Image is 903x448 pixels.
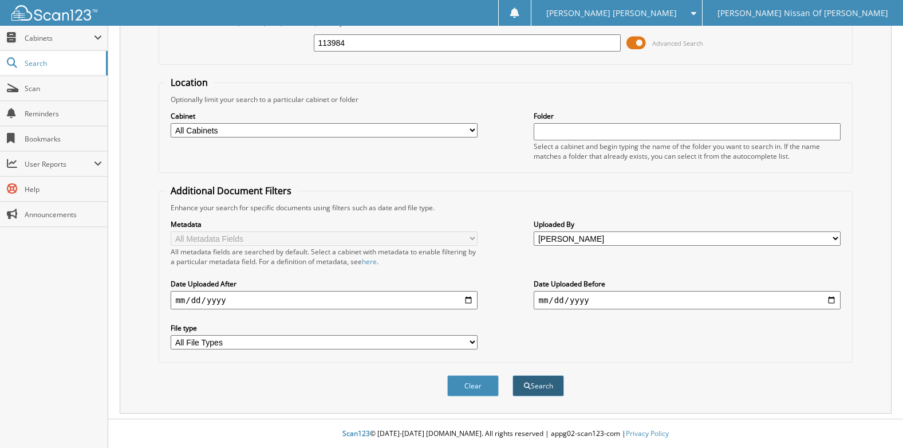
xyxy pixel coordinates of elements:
[25,84,102,93] span: Scan
[25,159,94,169] span: User Reports
[165,184,297,197] legend: Additional Document Filters
[362,257,377,266] a: here
[108,420,903,448] div: © [DATE]-[DATE] [DOMAIN_NAME]. All rights reserved | appg02-scan123-com |
[626,429,669,438] a: Privacy Policy
[534,291,840,309] input: end
[717,10,888,17] span: [PERSON_NAME] Nissan Of [PERSON_NAME]
[652,39,703,48] span: Advanced Search
[25,184,102,194] span: Help
[171,279,477,289] label: Date Uploaded After
[534,279,840,289] label: Date Uploaded Before
[171,219,477,229] label: Metadata
[25,210,102,219] span: Announcements
[25,33,94,43] span: Cabinets
[546,10,677,17] span: [PERSON_NAME] [PERSON_NAME]
[25,134,102,144] span: Bookmarks
[165,95,846,104] div: Optionally limit your search to a particular cabinet or folder
[11,5,97,21] img: scan123-logo-white.svg
[534,111,840,121] label: Folder
[534,219,840,229] label: Uploaded By
[25,58,100,68] span: Search
[165,203,846,213] div: Enhance your search for specific documents using filters such as date and file type.
[171,291,477,309] input: start
[171,323,477,333] label: File type
[171,247,477,266] div: All metadata fields are searched by default. Select a cabinet with metadata to enable filtering b...
[342,429,370,438] span: Scan123
[171,111,477,121] label: Cabinet
[165,76,214,89] legend: Location
[534,142,840,161] div: Select a cabinet and begin typing the name of the folder you want to search in. If the name match...
[447,375,499,396] button: Clear
[846,393,903,448] iframe: Chat Widget
[512,375,564,396] button: Search
[25,109,102,119] span: Reminders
